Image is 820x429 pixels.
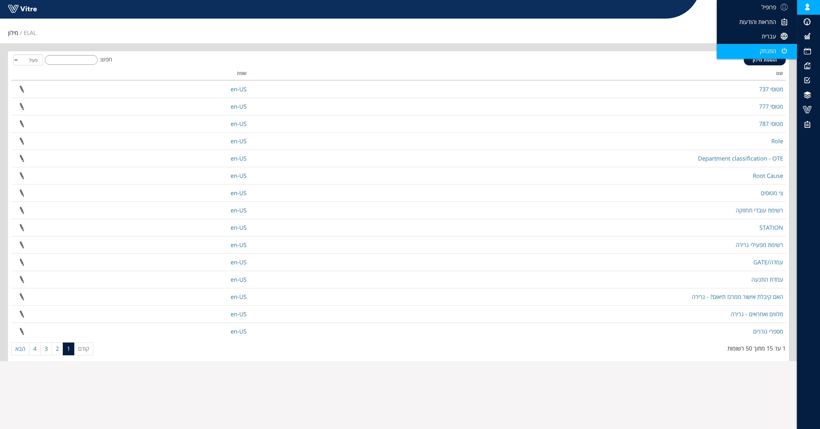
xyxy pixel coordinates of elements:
a: רשימת מפעילי גרירה [736,241,783,249]
a: en-US [231,172,247,179]
a: STATION [759,224,783,231]
a: Department classification - OTE [698,154,783,162]
a: מטוסי 737 [759,85,783,93]
th: שם [249,68,786,80]
a: האם קיבלת אישור ממרכז תיאום? - גרירה [692,293,783,301]
a: מטוסי 777 [759,103,783,110]
a: עמדת התנעה [751,276,783,283]
a: en-US [231,85,247,93]
a: en-US [231,327,247,335]
a: en-US [231,206,247,214]
a: 3 [40,342,52,355]
a: 4 [29,342,41,355]
li: מילון [8,29,24,37]
span: 89 [24,29,36,37]
a: קודם [74,342,93,355]
a: מלווים ואחראים - גרירה [731,310,783,318]
div: 1 עד 15 מתוך 50 רשומות [727,342,786,353]
label: חפש: [43,55,112,65]
a: הבא [11,342,29,355]
th: שפה [130,68,249,80]
a: התראות והודעות [717,15,797,29]
span: התנתק [760,47,776,55]
a: עברית [717,29,797,44]
a: הוספת מילון [744,54,786,65]
a: מטוסי 787 [759,120,783,128]
a: en-US [231,293,247,301]
a: צי מטוסים [761,189,783,197]
a: עמדה/GATE [753,258,783,266]
a: en-US [231,120,247,128]
a: התנתק [717,44,797,59]
input: חפש: [45,55,98,65]
a: en-US [231,103,247,110]
span: התראות והודעות [739,18,776,26]
a: en-US [231,258,247,266]
a: en-US [231,189,247,197]
span: הוספת מילון [753,57,777,63]
span: פרופיל [761,3,776,11]
a: רשימת עובדי תחזוקה [736,206,783,214]
a: en-US [231,276,247,283]
a: en-US [231,154,247,162]
a: en-US [231,224,247,231]
a: Root Cause [753,172,783,179]
a: en-US [231,310,247,318]
a: מספרי גוררים [753,327,783,335]
a: 2 [52,342,63,355]
a: en-US [231,137,247,145]
span: עברית [762,32,776,40]
a: en-US [231,241,247,249]
a: 1 [63,342,74,355]
a: Role [771,137,783,145]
